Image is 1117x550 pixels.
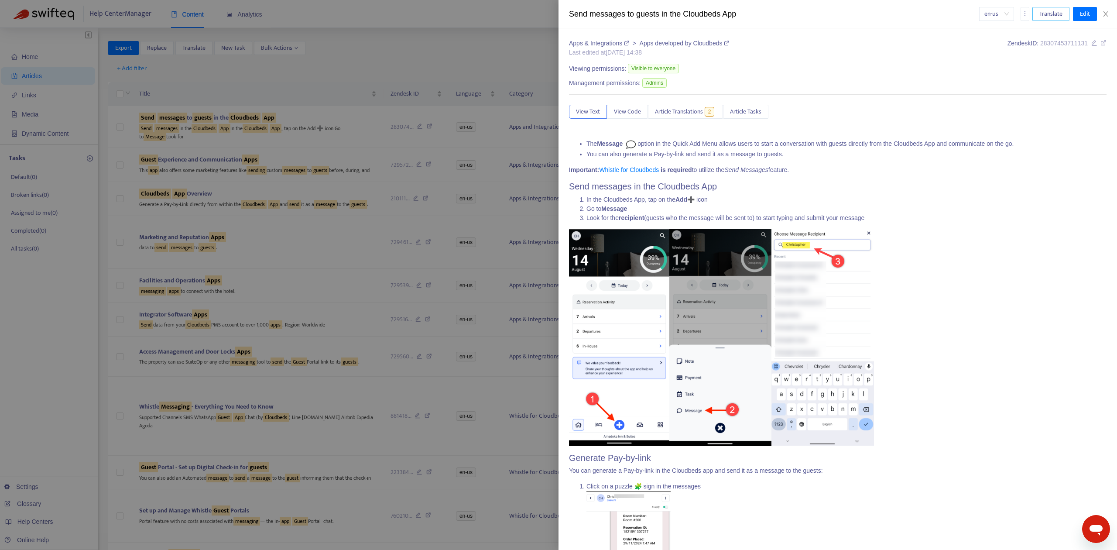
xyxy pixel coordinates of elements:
[624,138,637,150] img: Message App icon.png
[648,105,723,119] button: Article Translations2
[586,150,1107,159] li: You can also generate a Pay-by-link and send it as a message to guests.
[1021,7,1029,21] button: more
[599,166,659,173] a: Whistle for Cloudbeds
[661,166,692,173] strong: is required
[569,39,729,48] div: >
[569,166,599,173] strong: Important:
[569,453,651,463] span: Generate Pay-by-link
[586,213,1107,223] li: Look for the (guests who the message will be sent to) to start typing and submit your message
[607,105,648,119] button: View Code
[586,195,1107,204] li: In the Cloudbeds App, tap on the ➕ icon
[614,107,641,117] span: View Code
[1039,9,1062,19] span: Translate
[675,196,687,203] strong: Add
[1007,39,1107,57] div: Zendesk ID:
[1080,9,1090,19] span: Edit
[569,229,669,446] img: 28308266297627
[669,229,771,446] img: 28308266300187
[642,78,667,88] span: Admins
[724,166,768,173] em: Send Messages
[576,107,600,117] span: View Text
[569,165,1107,175] p: to utilize the feature.
[1100,10,1112,18] button: Close
[1040,40,1088,47] span: 28307453711131
[586,204,1107,213] li: Go to
[1022,10,1028,17] span: more
[705,107,715,117] span: 2
[569,182,717,191] span: Send messages in the Cloudbeds App
[730,107,761,117] span: Article Tasks
[586,138,1107,150] li: The option in the Quick Add Menu allows users to start a conversation with guests directly from t...
[984,7,1009,21] span: en-us
[628,64,679,73] span: Visible to everyone
[771,229,874,446] img: 28308266304795
[569,8,979,20] div: Send messages to guests in the Cloudbeds App
[569,79,641,88] span: Management permissions:
[640,40,730,47] a: Apps developed by Cloudbeds
[597,140,623,147] strong: Message
[723,105,768,119] button: Article Tasks
[569,40,631,47] a: Apps & Integrations
[1102,10,1109,17] span: close
[1073,7,1097,21] button: Edit
[569,467,823,474] span: You can generate a Pay-by-link in the Cloudbeds app and send it as a message to the guests:
[655,107,703,117] span: Article Translations
[569,105,607,119] button: View Text
[1082,515,1110,543] iframe: Botón para iniciar la ventana de mensajería
[569,48,729,57] div: Last edited at [DATE] 14:38
[619,214,644,221] strong: recipient
[1032,7,1069,21] button: Translate
[601,205,627,212] strong: Message
[569,64,626,73] span: Viewing permissions:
